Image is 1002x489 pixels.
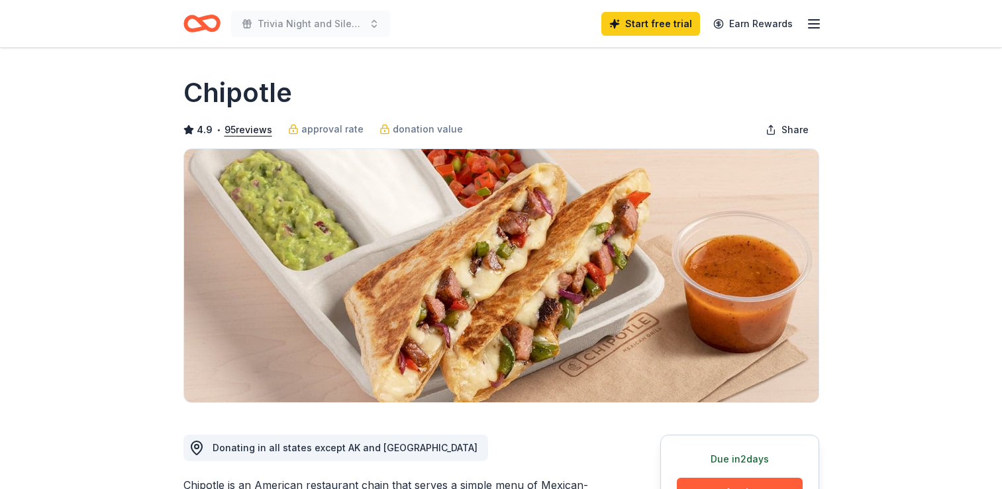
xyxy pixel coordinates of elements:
span: • [216,125,221,135]
h1: Chipotle [183,74,292,111]
span: Trivia Night and Silent Auction [258,16,364,32]
span: approval rate [301,121,364,137]
a: Earn Rewards [705,12,801,36]
a: approval rate [288,121,364,137]
a: Start free trial [601,12,700,36]
div: Due in 2 days [677,451,803,467]
span: Donating in all states except AK and [GEOGRAPHIC_DATA] [213,442,477,453]
button: Share [755,117,819,143]
span: 4.9 [197,122,213,138]
span: donation value [393,121,463,137]
span: Share [781,122,809,138]
img: Image for Chipotle [184,149,819,402]
button: Trivia Night and Silent Auction [231,11,390,37]
a: Home [183,8,221,39]
a: donation value [379,121,463,137]
button: 95reviews [225,122,272,138]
